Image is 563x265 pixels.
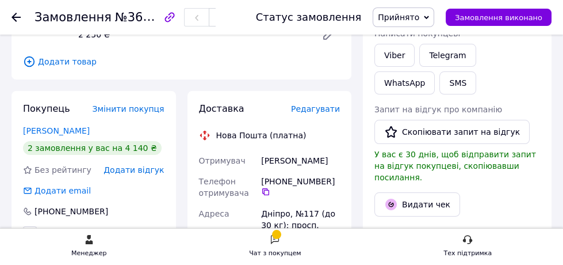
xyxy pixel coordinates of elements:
[419,44,476,67] a: Telegram
[256,12,362,23] div: Статус замовлення
[33,206,109,217] div: [PHONE_NUMBER]
[378,13,419,22] span: Прийнято
[71,248,106,259] div: Менеджер
[115,10,197,24] span: №366259327
[291,104,340,113] span: Редагувати
[259,203,342,259] div: Дніпро, №117 (до 30 кг): просп. [STREET_ADDRESS] (ТЦ Нагорка)
[93,104,164,113] span: Змінити покупця
[446,9,551,26] button: Замовлення виконано
[374,29,460,38] span: Написати покупцеві
[374,105,502,114] span: Запит на відгук про компанію
[35,165,91,175] span: Без рейтингу
[23,141,162,155] div: 2 замовлення у вас на 4 140 ₴
[104,165,164,175] span: Додати відгук
[22,185,92,196] div: Додати email
[199,177,249,198] span: Телефон отримувача
[374,192,460,217] button: Видати чек
[443,248,492,259] div: Тех підтримка
[439,71,476,94] button: SMS
[374,44,415,67] a: Viber
[33,185,92,196] div: Додати email
[455,13,542,22] span: Замовлення виконано
[199,103,244,114] span: Доставка
[374,150,536,182] span: У вас є 30 днів, щоб відправити запит на відгук покупцеві, скопіювавши посилання.
[249,248,301,259] div: Чат з покупцем
[213,130,309,141] div: Нова Пошта (платна)
[199,156,246,165] span: Отримувач
[259,150,342,171] div: [PERSON_NAME]
[199,209,229,218] span: Адреса
[35,10,112,24] span: Замовлення
[23,126,90,135] a: [PERSON_NAME]
[23,55,340,68] span: Додати товар
[261,176,340,196] div: [PHONE_NUMBER]
[374,71,435,94] a: WhatsApp
[23,103,70,114] span: Покупець
[12,12,21,23] div: Повернутися назад
[374,120,530,144] button: Скопіювати запит на відгук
